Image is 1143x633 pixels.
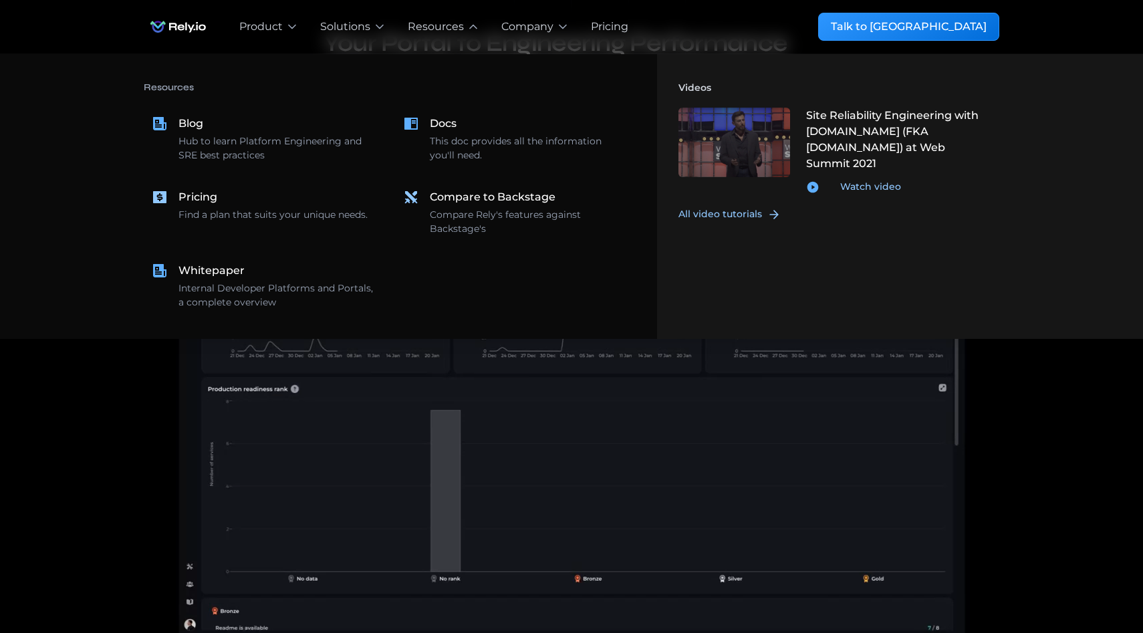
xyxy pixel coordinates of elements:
img: Rely.io logo [144,13,213,40]
div: Resources [408,19,464,35]
div: All video tutorials [678,207,762,221]
div: Company [501,19,553,35]
div: Compare to Backstage [430,189,555,205]
a: Compare to BackstageCompare Rely's features against Backstage's [395,181,636,244]
div: Compare Rely's features against Backstage's [430,208,628,236]
a: Site Reliability Engineering with [DOMAIN_NAME] (FKA [DOMAIN_NAME]) at Web Summit 2021Watch video [670,100,999,202]
div: Docs [430,116,457,132]
h4: Videos [678,76,999,100]
a: PricingFind a plan that suits your unique needs. [144,181,384,244]
div: Pricing [178,189,217,205]
h4: Resources [144,76,636,100]
a: Pricing [591,19,628,35]
div: Find a plan that suits your unique needs. [178,208,368,222]
div: Blog [178,116,203,132]
a: BlogHub to learn Platform Engineering and SRE best practices [144,108,384,170]
a: home [144,13,213,40]
div: Hub to learn Platform Engineering and SRE best practices [178,134,376,162]
div: This doc provides all the information you'll need. [430,134,628,162]
a: Talk to [GEOGRAPHIC_DATA] [818,13,999,41]
div: Site Reliability Engineering with [DOMAIN_NAME] (FKA [DOMAIN_NAME]) at Web Summit 2021 [806,108,992,172]
div: Whitepaper [178,263,245,279]
div: Talk to [GEOGRAPHIC_DATA] [831,19,987,35]
div: Product [239,19,283,35]
div: Solutions [320,19,370,35]
iframe: Chatbot [1055,545,1124,614]
div: Internal Developer Platforms and Portals, a complete overview [178,281,376,309]
a: WhitepaperInternal Developer Platforms and Portals, a complete overview [144,255,384,318]
a: DocsThis doc provides all the information you'll need. [395,108,636,170]
div: Watch video [840,180,901,194]
a: All video tutorials [678,207,797,221]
